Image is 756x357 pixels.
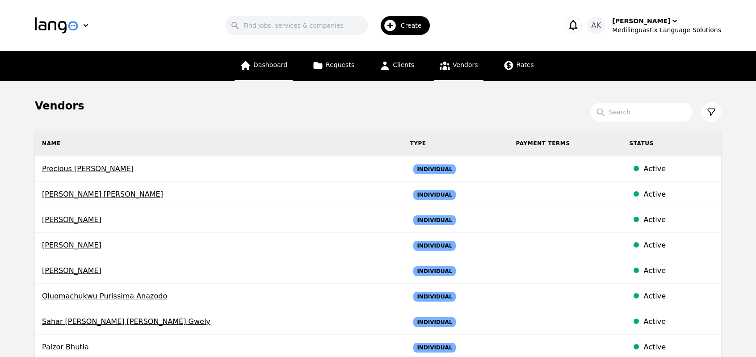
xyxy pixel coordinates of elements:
[403,131,508,156] th: Type
[42,265,395,276] span: [PERSON_NAME]
[413,317,456,327] span: Individual
[517,61,534,68] span: Rates
[413,215,456,225] span: Individual
[368,13,436,38] button: Create
[42,316,395,327] span: Sahar [PERSON_NAME] [PERSON_NAME] Gwely
[413,292,456,302] span: Individual
[612,25,721,34] div: Medilinguastix Language Solutions
[42,164,395,174] span: Precious [PERSON_NAME]
[42,342,395,353] span: Palzor Bhutia
[413,190,456,200] span: Individual
[35,99,84,113] h1: Vendors
[35,17,78,34] img: Logo
[643,164,714,174] div: Active
[453,61,478,68] span: Vendors
[498,51,539,81] a: Rates
[393,61,414,68] span: Clients
[509,131,622,156] th: Payment Terms
[643,265,714,276] div: Active
[413,241,456,251] span: Individual
[434,51,483,81] a: Vendors
[643,240,714,251] div: Active
[643,316,714,327] div: Active
[225,16,368,35] input: Find jobs, services & companies
[253,61,287,68] span: Dashboard
[612,17,670,25] div: [PERSON_NAME]
[591,103,693,122] input: Search
[42,189,395,200] span: [PERSON_NAME] [PERSON_NAME]
[592,20,601,31] span: AK
[643,189,714,200] div: Active
[413,343,456,353] span: Individual
[374,51,420,81] a: Clients
[326,61,354,68] span: Requests
[42,240,395,251] span: [PERSON_NAME]
[622,131,721,156] th: Status
[643,291,714,302] div: Active
[413,164,456,174] span: Individual
[701,102,721,122] button: Filter
[643,342,714,353] div: Active
[643,214,714,225] div: Active
[42,214,395,225] span: [PERSON_NAME]
[307,51,360,81] a: Requests
[401,21,428,30] span: Create
[235,51,293,81] a: Dashboard
[587,17,721,34] button: AK[PERSON_NAME]Medilinguastix Language Solutions
[35,131,403,156] th: Name
[413,266,456,276] span: Individual
[42,291,395,302] span: Oluomachukwu Purissima Anazodo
